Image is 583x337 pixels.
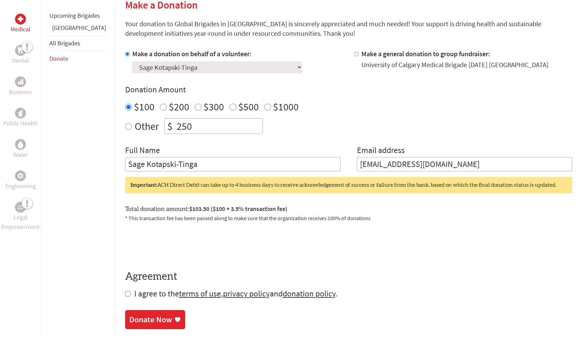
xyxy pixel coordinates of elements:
[132,49,252,58] label: Make a donation on behalf of a volunteer:
[223,288,270,299] a: privacy policy
[9,76,32,97] a: BusinessBusiness
[361,60,549,70] div: University of Calgary Medical Brigade [DATE] [GEOGRAPHIC_DATA]
[49,8,106,23] li: Upcoming Brigades
[135,118,159,134] label: Other
[49,51,106,66] li: Donate
[49,39,80,47] a: All Brigades
[125,214,572,222] p: * This transaction fee has been passed along to make sure that the organization receives 100% of ...
[273,100,299,113] label: $1000
[15,170,26,181] div: Engineering
[1,213,40,232] p: Legal Empowerment
[12,56,29,65] p: Dental
[18,79,23,85] img: Business
[15,45,26,56] div: Dental
[189,205,287,213] span: $103.50 ($100 + 3.5% transaction fee)
[169,100,189,113] label: $200
[238,100,259,113] label: $500
[49,35,106,51] li: All Brigades
[361,49,490,58] label: Make a general donation to group fundraiser:
[15,202,26,213] div: Legal Empowerment
[134,100,154,113] label: $100
[125,310,185,329] a: Donate Now
[283,288,335,299] a: donation policy
[15,14,26,25] div: Medical
[134,288,338,299] span: I agree to the , and .
[175,119,263,134] input: Enter Amount
[5,181,36,191] p: Engineering
[125,177,572,193] div: ACH Direct Debit can take up to 4 business days to receive acknowledgement of success or failure ...
[18,47,23,53] img: Dental
[165,119,175,134] div: $
[125,19,572,38] p: Your donation to Global Brigades in [GEOGRAPHIC_DATA] is sincerely appreciated and much needed! Y...
[3,119,38,128] p: Public Health
[357,157,572,171] input: Your Email
[125,84,572,95] h4: Donation Amount
[1,202,40,232] a: Legal EmpowermentLegal Empowerment
[49,12,100,19] a: Upcoming Brigades
[5,170,36,191] a: EngineeringEngineering
[3,108,38,128] a: Public HealthPublic Health
[125,230,229,257] iframe: reCAPTCHA
[125,204,287,214] label: Total donation amount:
[18,110,23,117] img: Public Health
[125,157,341,171] input: Enter Full Name
[18,140,23,148] img: Water
[15,139,26,150] div: Water
[15,108,26,119] div: Public Health
[357,145,405,157] label: Email address
[13,139,28,159] a: WaterWater
[125,145,160,157] label: Full Name
[204,100,224,113] label: $300
[15,76,26,87] div: Business
[49,23,106,35] li: Panama
[11,14,30,34] a: MedicalMedical
[131,182,157,188] strong: Important:
[129,314,172,325] div: Donate Now
[11,25,30,34] p: Medical
[179,288,221,299] a: terms of use
[18,16,23,22] img: Medical
[18,173,23,179] img: Engineering
[52,24,106,32] a: [GEOGRAPHIC_DATA]
[125,271,572,283] h4: Agreement
[49,55,68,62] a: Donate
[12,45,29,65] a: DentalDental
[13,150,28,159] p: Water
[9,87,32,97] p: Business
[18,205,23,209] img: Legal Empowerment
